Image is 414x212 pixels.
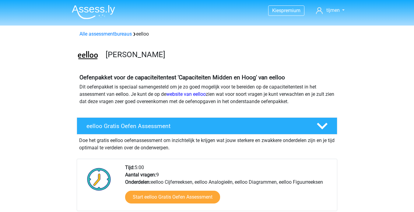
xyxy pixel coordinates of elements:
img: eelloo.png [77,45,99,67]
div: Doe het gratis eelloo oefenassessment om inzichtelijk te krijgen wat jouw sterkere en zwakkere on... [77,134,337,151]
b: Oefenpakket voor de capaciteitentest 'Capaciteiten Midden en Hoog' van eelloo [79,74,285,81]
img: Klok [84,164,114,194]
b: Tijd: [125,165,135,170]
span: tijmen [326,7,340,13]
span: premium [281,8,300,13]
a: eelloo Gratis Oefen Assessment [74,117,340,134]
a: Kiespremium [268,6,304,15]
img: Assessly [72,5,115,19]
h4: eelloo Gratis Oefen Assessment [86,123,307,130]
a: tijmen [314,7,347,14]
b: Onderdelen: [125,179,151,185]
a: Start eelloo Gratis Oefen Assessment [125,191,220,203]
a: Alle assessmentbureaus [79,31,132,37]
b: Aantal vragen: [125,172,156,178]
h3: [PERSON_NAME] [106,50,332,59]
div: eelloo [77,30,337,38]
p: Dit oefenpakket is speciaal samengesteld om je zo goed mogelijk voor te bereiden op de capaciteit... [79,83,335,105]
div: 5:00 9 eelloo Cijferreeksen, eelloo Analogieën, eelloo Diagrammen, eelloo Figuurreeksen [121,164,337,211]
a: website van eelloo [166,91,206,97]
span: Kies [272,8,281,13]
